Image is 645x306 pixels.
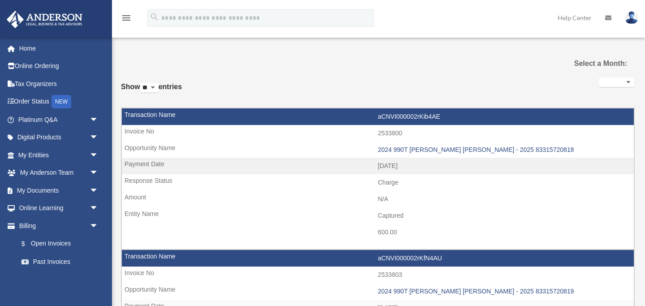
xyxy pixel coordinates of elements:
img: Anderson Advisors Platinum Portal [4,11,85,28]
img: User Pic [625,11,638,24]
span: arrow_drop_down [90,111,107,129]
a: Online Ordering [6,57,112,75]
a: menu [121,16,132,23]
a: Tax Organizers [6,75,112,93]
a: Past Invoices [13,253,107,271]
span: arrow_drop_down [90,129,107,147]
span: arrow_drop_down [90,164,107,182]
td: 2533800 [122,125,634,142]
td: N/A [122,191,634,208]
td: 600.00 [122,224,634,241]
a: $Open Invoices [13,235,112,253]
a: Billingarrow_drop_down [6,217,112,235]
i: search [150,12,159,22]
a: Platinum Q&Aarrow_drop_down [6,111,112,129]
a: Digital Productsarrow_drop_down [6,129,112,147]
i: menu [121,13,132,23]
a: Home [6,39,112,57]
td: 2533803 [122,267,634,284]
td: aCNVI000002rKfN4AU [122,250,634,267]
select: Showentries [140,83,159,93]
a: Order StatusNEW [6,93,112,111]
td: Captured [122,207,634,224]
td: Charge [122,174,634,191]
label: Show entries [121,81,182,102]
td: [DATE] [122,158,634,175]
a: My Anderson Teamarrow_drop_down [6,164,112,182]
a: My Entitiesarrow_drop_down [6,146,112,164]
span: arrow_drop_down [90,217,107,235]
span: arrow_drop_down [90,146,107,164]
span: arrow_drop_down [90,199,107,218]
a: Manage Payments [13,271,112,289]
div: NEW [52,95,71,108]
label: Select a Month: [555,57,627,70]
span: arrow_drop_down [90,181,107,200]
div: 2024 990T [PERSON_NAME] [PERSON_NAME] - 2025 83315720819 [378,288,630,295]
a: My Documentsarrow_drop_down [6,181,112,199]
a: Online Learningarrow_drop_down [6,199,112,217]
span: $ [26,238,31,250]
td: aCNVI000002rKib4AE [122,108,634,125]
div: 2024 990T [PERSON_NAME] [PERSON_NAME] - 2025 83315720818 [378,146,630,154]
